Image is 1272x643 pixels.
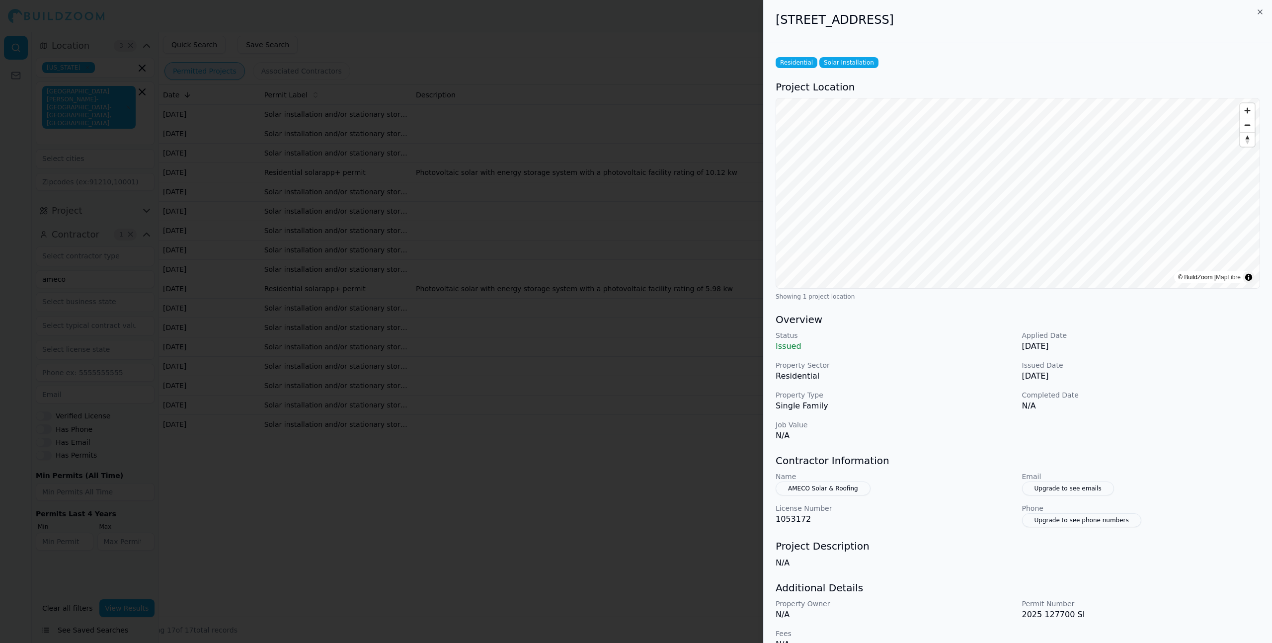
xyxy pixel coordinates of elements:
p: [DATE] [1022,370,1261,382]
p: Name [776,472,1014,482]
p: 1053172 [776,513,1014,525]
button: Zoom out [1240,118,1255,132]
p: N/A [1022,400,1261,412]
p: N/A [776,557,1260,569]
p: [DATE] [1022,340,1261,352]
h3: Additional Details [776,581,1260,595]
p: Permit Number [1022,599,1261,609]
button: Upgrade to see phone numbers [1022,513,1141,527]
p: N/A [776,609,1014,621]
h3: Project Location [776,80,1260,94]
p: Fees [776,629,1014,639]
p: Phone [1022,503,1261,513]
p: Applied Date [1022,330,1261,340]
p: Issued [776,340,1014,352]
p: Completed Date [1022,390,1261,400]
button: Reset bearing to north [1240,132,1255,147]
span: Solar Installation [819,57,878,68]
button: AMECO Solar & Roofing [776,482,871,495]
p: Issued Date [1022,360,1261,370]
p: Status [776,330,1014,340]
h3: Overview [776,313,1260,326]
p: Property Sector [776,360,1014,370]
h3: Contractor Information [776,454,1260,468]
p: Job Value [776,420,1014,430]
canvas: Map [776,98,1260,288]
button: Zoom in [1240,103,1255,118]
p: Email [1022,472,1261,482]
summary: Toggle attribution [1243,271,1255,283]
p: 2025 127700 SI [1022,609,1261,621]
span: Residential [776,57,817,68]
div: © BuildZoom | [1178,272,1241,282]
p: Single Family [776,400,1014,412]
p: Property Owner [776,599,1014,609]
p: License Number [776,503,1014,513]
div: Showing 1 project location [776,293,1260,301]
p: Property Type [776,390,1014,400]
h3: Project Description [776,539,1260,553]
h2: [STREET_ADDRESS] [776,12,1260,28]
p: N/A [776,430,1014,442]
button: Upgrade to see emails [1022,482,1114,495]
p: Residential [776,370,1014,382]
a: MapLibre [1216,274,1241,281]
